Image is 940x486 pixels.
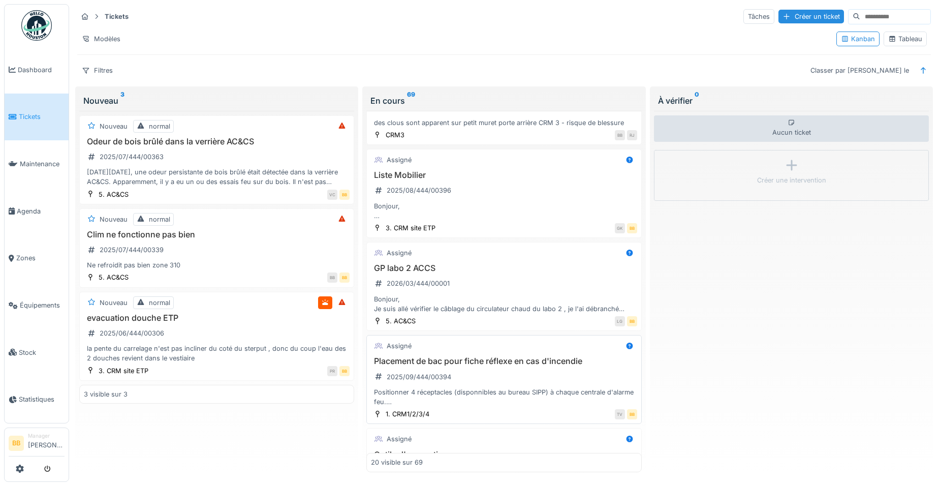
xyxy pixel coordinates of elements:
div: 1. CRM1/2/3/4 [386,409,429,419]
div: 2025/07/444/00363 [100,152,164,162]
span: Agenda [17,206,65,216]
h3: Outils d'excavation [371,450,637,460]
a: Zones [5,235,69,282]
div: BB [615,130,625,140]
div: 3. CRM site ETP [99,366,148,376]
h3: Liste Mobilier [371,170,637,180]
div: 5. AC&CS [386,316,416,326]
div: Classer par [PERSON_NAME] le [806,63,914,78]
div: BB [627,316,637,326]
div: la pente du carrelage n'est pas incliner du coté du sterput , donc du coup l'eau des 2 douches re... [84,344,350,363]
div: TV [615,409,625,419]
div: Assigné [387,248,412,258]
div: Tableau [888,34,922,44]
a: Dashboard [5,46,69,94]
h3: Clim ne fonctionne pas bien [84,230,350,239]
div: VC [327,190,337,200]
div: Tâches [743,9,774,24]
div: Ne refroidit pas bien zone 310 [84,260,350,270]
div: 2025/06/444/00306 [100,328,164,338]
span: Maintenance [20,159,65,169]
div: À vérifier [658,95,925,107]
img: Badge_color-CXgf-gQk.svg [21,10,52,41]
div: 5. AC&CS [99,272,129,282]
div: Nouveau [100,298,128,308]
div: RJ [627,130,637,140]
div: LG [615,316,625,326]
div: Créer une intervention [757,175,826,185]
div: 2025/09/444/00394 [387,372,451,382]
span: Équipements [20,300,65,310]
div: BB [627,223,637,233]
div: BB [339,366,350,376]
div: Aucun ticket [654,115,929,142]
sup: 3 [120,95,124,107]
span: Statistiques [19,394,65,404]
div: Assigné [387,434,412,444]
div: En cours [370,95,637,107]
div: Nouveau [100,121,128,131]
strong: Tickets [101,12,133,21]
span: Dashboard [18,65,65,75]
span: Stock [19,348,65,357]
h3: GP labo 2 ACCS [371,263,637,273]
a: Agenda [5,188,69,235]
div: Nouveau [83,95,350,107]
div: 2025/07/444/00339 [100,245,164,255]
div: Créer un ticket [778,10,844,23]
div: 3 visible sur 3 [84,389,128,399]
a: BB Manager[PERSON_NAME] [9,432,65,457]
div: 2026/03/444/00001 [387,279,450,288]
a: Maintenance [5,140,69,188]
div: Modèles [77,32,125,46]
a: Stock [5,329,69,376]
div: 2025/08/444/00396 [387,186,451,195]
h3: Placement de bac pour fiche réflexe en cas d'incendie [371,356,637,366]
div: GK [615,223,625,233]
div: normal [149,121,170,131]
div: 3. CRM site ETP [386,223,435,233]
div: 5. AC&CS [99,190,129,199]
div: normal [149,298,170,308]
div: normal [149,215,170,224]
div: Filtres [77,63,117,78]
div: 20 visible sur 69 [371,458,423,468]
li: [PERSON_NAME] [28,432,65,454]
h3: evacuation douche ETP [84,313,350,323]
li: BB [9,436,24,451]
div: BB [339,190,350,200]
div: Bonjour, Dans le cadre de l'aménagement d'un nouveau bureau sur le site de l'ETP, pouvez-vous me ... [371,201,637,221]
sup: 0 [695,95,699,107]
div: BB [339,272,350,283]
div: CRM3 [386,130,404,140]
a: Statistiques [5,376,69,423]
h3: Odeur de bois brûlé dans la verrière AC&CS [84,137,350,146]
div: Nouveau [100,215,128,224]
div: BB [627,409,637,419]
div: Bonjour, Je suis allé vérifier le câblage du circulateur chaud du labo 2 , je l'ai débranché phys... [371,294,637,314]
div: PR [327,366,337,376]
div: Assigné [387,155,412,165]
sup: 69 [407,95,415,107]
div: [DATE][DATE], une odeur persistante de bois brûlé était détectée dans la verrière AC&CS. Apparemm... [84,167,350,187]
div: Positionner 4 réceptacles (disponnibles au bureau SIPP) à chaque centrale d'alarme feu. CRM1 - CR... [371,387,637,407]
span: Zones [16,253,65,263]
a: Tickets [5,94,69,141]
span: Tickets [19,112,65,121]
div: BB [327,272,337,283]
a: Équipements [5,282,69,329]
div: Kanban [841,34,875,44]
div: Assigné [387,341,412,351]
div: des clous sont apparent sur petit muret porte arrière CRM 3 - risque de blessure [371,118,637,128]
div: Manager [28,432,65,440]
